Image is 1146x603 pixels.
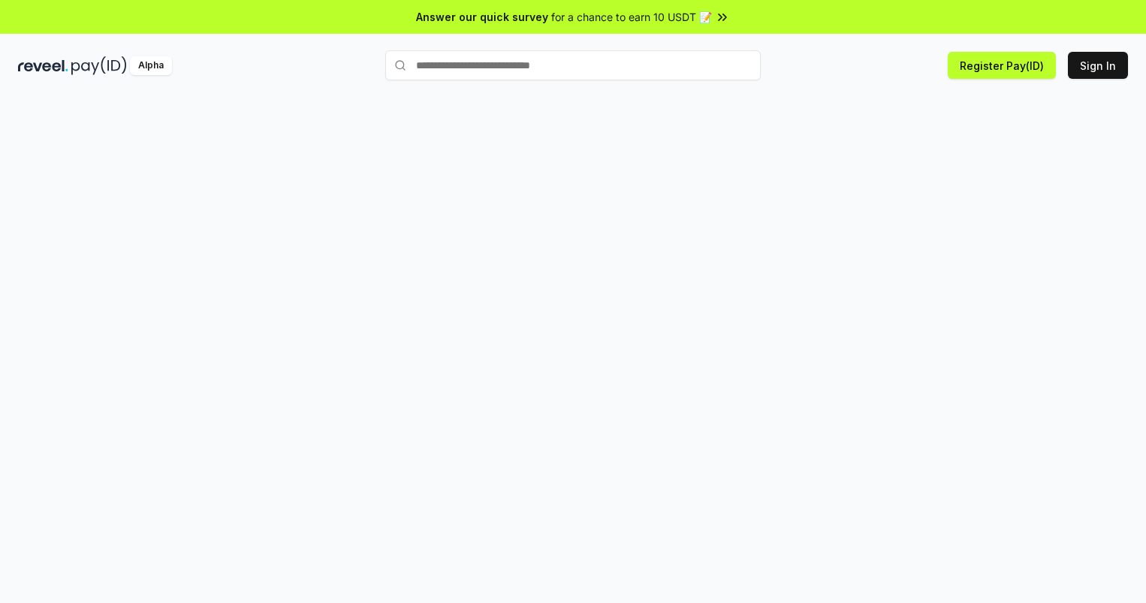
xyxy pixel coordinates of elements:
[1068,52,1128,79] button: Sign In
[416,9,548,25] span: Answer our quick survey
[71,56,127,75] img: pay_id
[18,56,68,75] img: reveel_dark
[551,9,712,25] span: for a chance to earn 10 USDT 📝
[130,56,172,75] div: Alpha
[948,52,1056,79] button: Register Pay(ID)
